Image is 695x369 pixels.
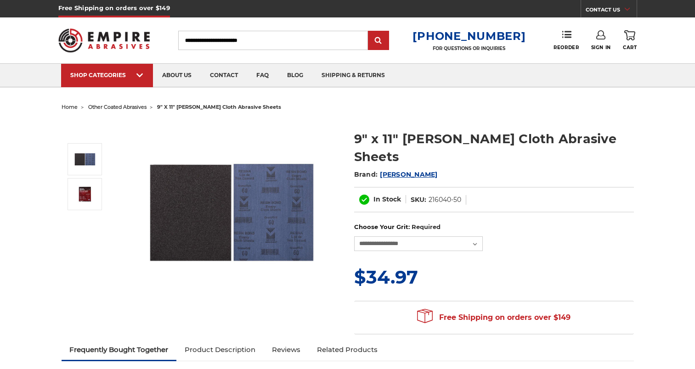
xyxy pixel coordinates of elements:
a: [PHONE_NUMBER] [412,29,525,43]
small: Required [412,223,441,230]
a: Cart [623,30,637,50]
a: Reorder [554,30,579,50]
span: Brand: [354,170,378,179]
a: Reviews [264,340,309,360]
a: CONTACT US [586,5,637,17]
h1: 9" x 11" [PERSON_NAME] Cloth Abrasive Sheets [354,130,634,166]
span: Reorder [554,45,579,50]
img: 9" x 11" Emery Cloth Sheets [140,120,324,304]
a: Frequently Bought Together [62,340,177,360]
a: faq [247,64,278,87]
a: blog [278,64,312,87]
a: shipping & returns [312,64,394,87]
img: Empire Abrasives [58,22,150,58]
a: other coated abrasives [88,104,147,110]
a: home [62,104,78,110]
span: Free Shipping on orders over $149 [417,308,571,327]
a: Product Description [176,340,264,360]
span: Cart [623,45,637,50]
span: 9" x 11" [PERSON_NAME] cloth abrasive sheets [157,104,281,110]
a: [PERSON_NAME] [380,170,437,179]
div: SHOP CATEGORIES [70,72,144,78]
a: about us [153,64,201,87]
img: 9" x 11" Emery Cloth Sheets [73,148,96,171]
dt: SKU: [411,195,426,205]
a: Related Products [309,340,386,360]
label: Choose Your Grit: [354,223,634,232]
span: In Stock [373,195,401,203]
a: contact [201,64,247,87]
dd: 216040-50 [429,195,461,205]
img: Emery Cloth 50 Pack [73,185,96,203]
span: Sign In [591,45,611,50]
p: FOR QUESTIONS OR INQUIRIES [412,45,525,51]
input: Submit [369,32,388,50]
span: $34.97 [354,266,418,288]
